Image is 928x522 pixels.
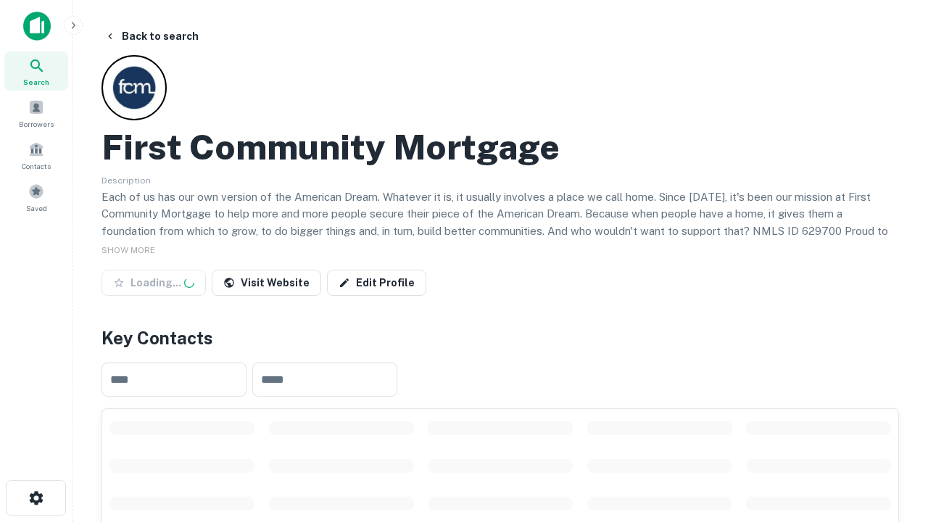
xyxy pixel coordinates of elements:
h2: First Community Mortgage [101,126,560,168]
iframe: Chat Widget [855,360,928,429]
a: Saved [4,178,68,217]
a: Search [4,51,68,91]
h4: Key Contacts [101,325,899,351]
a: Visit Website [212,270,321,296]
span: SHOW MORE [101,245,155,255]
a: Edit Profile [327,270,426,296]
button: Back to search [99,23,204,49]
a: Contacts [4,136,68,175]
p: Each of us has our own version of the American Dream. Whatever it is, it usually involves a place... [101,188,899,257]
span: Borrowers [19,118,54,130]
span: Search [23,76,49,88]
img: capitalize-icon.png [23,12,51,41]
a: Borrowers [4,94,68,133]
span: Contacts [22,160,51,172]
span: Saved [26,202,47,214]
span: Description [101,175,151,186]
